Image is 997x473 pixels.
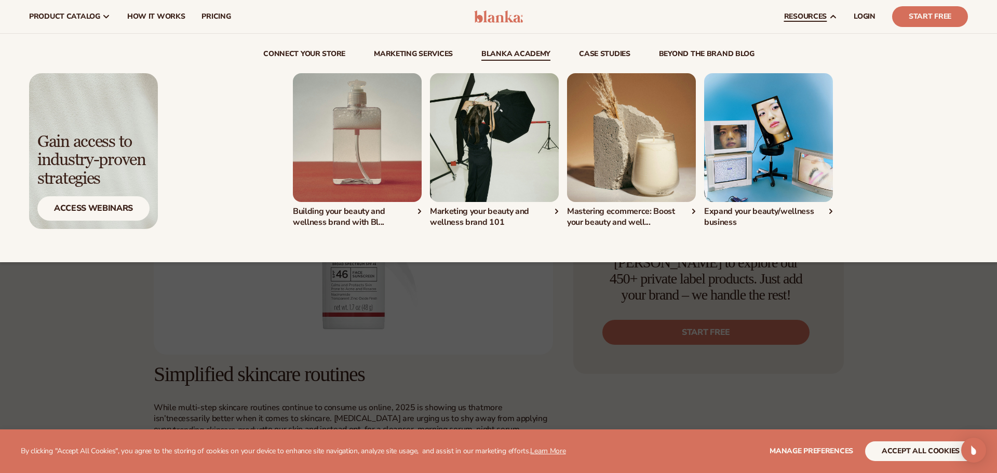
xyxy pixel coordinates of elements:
span: LOGIN [854,12,875,21]
a: Marketing services [374,50,453,61]
div: Access Webinars [37,196,150,221]
p: By clicking "Accept All Cookies", you agree to the storing of cookies on your device to enhance s... [21,447,566,456]
img: Female taking photos. [430,73,559,202]
div: Marketing your beauty and wellness brand 101 [430,206,559,228]
div: 4 / 4 [704,73,833,228]
span: product catalog [29,12,100,21]
div: Building your beauty and wellness brand with Bl... [293,206,422,228]
span: resources [784,12,827,21]
img: Computer screens with images. [704,73,833,202]
a: connect your store [263,50,345,61]
img: logo [474,10,523,23]
div: 3 / 4 [567,73,696,228]
span: How It Works [127,12,185,21]
a: Start Free [892,6,968,27]
span: Manage preferences [770,446,853,456]
a: Light background with shadow. Gain access to industry-proven strategies Access Webinars [29,73,158,229]
a: Learn More [530,446,565,456]
div: Gain access to industry-proven strategies [37,133,150,188]
button: Manage preferences [770,441,853,461]
div: 2 / 4 [430,73,559,228]
div: Open Intercom Messenger [961,438,986,463]
a: case studies [579,50,630,61]
img: Candle on table. [567,73,696,202]
a: Blanka Academy [481,50,550,61]
button: accept all cookies [865,441,976,461]
img: Cleanser bottle on table. [293,73,422,202]
div: Mastering ecommerce: Boost your beauty and well... [567,206,696,228]
span: pricing [201,12,231,21]
a: Cleanser bottle on table. Building your beauty and wellness brand with Bl... [293,73,422,228]
img: Light background with shadow. [29,73,158,229]
div: Expand your beauty/wellness business [704,206,833,228]
div: 1 / 4 [293,73,422,228]
a: Female taking photos. Marketing your beauty and wellness brand 101 [430,73,559,228]
a: Candle on table. Mastering ecommerce: Boost your beauty and well... [567,73,696,228]
a: beyond the brand blog [659,50,755,61]
a: Computer screens with images. Expand your beauty/wellness business [704,73,833,228]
